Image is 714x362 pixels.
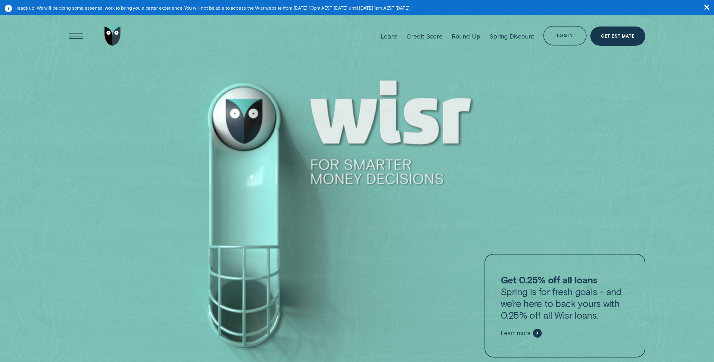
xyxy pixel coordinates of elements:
a: Go to home page [103,14,123,58]
button: Open Menu [66,27,86,46]
div: Credit Score [407,33,443,40]
button: Log in [543,26,587,45]
a: Get 0.25% off all loansSpring is for fresh goals - and we’re here to back yours with 0.25% off al... [485,254,645,357]
div: Spring Discount [489,33,534,40]
div: Round Up [452,33,480,40]
a: Get Estimate [590,27,645,46]
a: Loans [381,14,398,58]
a: Spring Discount [489,14,534,58]
div: Loans [381,33,398,40]
a: Round Up [452,14,480,58]
img: Wisr [104,27,121,46]
p: Spring is for fresh goals - and we’re here to back yours with 0.25% off all Wisr loans. [501,274,629,321]
strong: Get 0.25% off all loans [501,274,597,285]
a: Credit Score [407,14,443,58]
span: Learn more [501,329,531,337]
